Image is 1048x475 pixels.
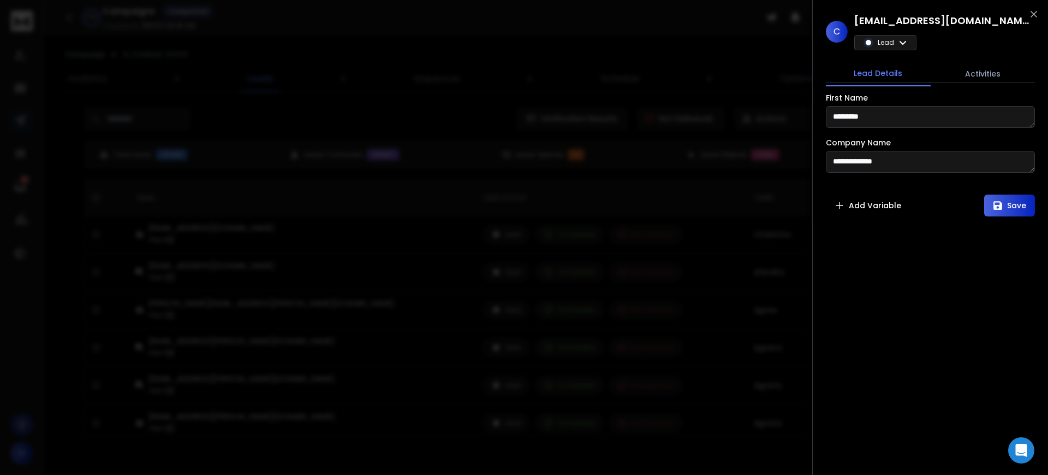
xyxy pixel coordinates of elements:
[1008,437,1034,464] div: Open Intercom Messenger
[826,139,891,146] label: Company Name
[826,195,910,216] button: Add Variable
[826,21,848,43] span: C
[854,13,1029,28] h1: [EMAIL_ADDRESS][DOMAIN_NAME]
[931,62,1035,86] button: Activities
[826,94,868,102] label: First Name
[878,38,894,47] p: Lead
[826,61,931,86] button: Lead Details
[984,195,1035,216] button: Save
